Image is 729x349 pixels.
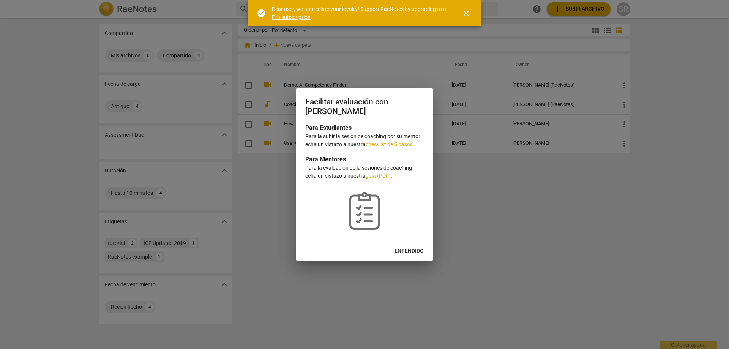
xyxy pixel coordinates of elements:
[272,5,448,21] div: Dear user, we appreciate your loyalty! Support RaeNotes by upgrading to a
[366,141,413,147] a: checklist de 5 pasos
[305,164,424,180] p: Para la evaluación de la sesiones de coaching echa un vistazo a nuestra .
[457,4,475,22] button: Cerrar
[272,14,311,20] a: Pro subscription
[305,97,424,116] h2: Facilitar evaluación con [PERSON_NAME]
[462,9,471,18] span: close
[366,173,391,179] a: guía (PDF)
[257,9,266,18] span: check_circle
[305,133,424,148] p: Para la subir la sesión de coaching por su mentor echa un vistazo a nuestra .
[394,247,424,255] span: Entendido
[305,156,346,163] b: Para Mentores
[305,124,352,131] b: Para Estudiantes
[388,244,430,258] button: Entendido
